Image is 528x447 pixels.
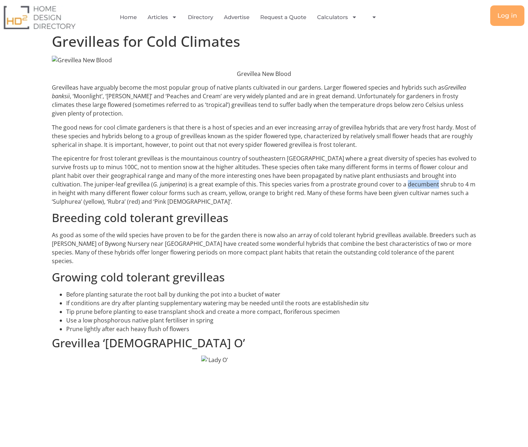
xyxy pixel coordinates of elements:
em: G. juniperina [153,180,185,188]
span: Log in [497,13,517,19]
a: Log in [490,5,524,26]
h2: Breeding cold tolerant grevilleas [52,211,477,225]
p: Grevillea New Blood [52,69,477,78]
nav: Menu [108,9,394,26]
a: Request a Quote [260,9,306,26]
p: Grevilleas have arguably become the most popular group of native plants cultivated in our gardens... [52,83,477,118]
a: Directory [188,9,213,26]
li: Prune lightly after each heavy flush of flowers [66,325,477,333]
h1: Grevilleas for Cold Climates [52,33,477,50]
a: Articles [148,9,177,26]
h2: Growing cold tolerant grevilleas [52,270,477,284]
img: Grevillea New Blood [52,56,477,64]
li: Tip prune before planting to ease transplant shock and create a more compact, floriferous specimen [66,307,477,316]
h2: Grevillea ‘[DEMOGRAPHIC_DATA] O’ [52,336,477,350]
li: Use a low phosphorous native plant fertiliser in spring [66,316,477,325]
em: Grevillea banksii [52,83,466,100]
p: As good as some of the wild species have proven to be for the garden there is now also an array o... [52,231,477,265]
li: Before planting saturate the root ball by dunking the pot into a bucket of water [66,290,477,299]
li: If conditions are dry after planting supplementary watering may be needed until the roots are est... [66,299,477,307]
a: Advertise [224,9,249,26]
em: in situ [353,299,369,307]
a: Home [120,9,137,26]
a: Calculators [317,9,357,26]
p: The good news for cool climate gardeners is that there is a host of species and an ever increasin... [52,123,477,149]
p: The epicentre for frost tolerant grevilleas is the mountainous country of southeastern [GEOGRAPHI... [52,154,477,206]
